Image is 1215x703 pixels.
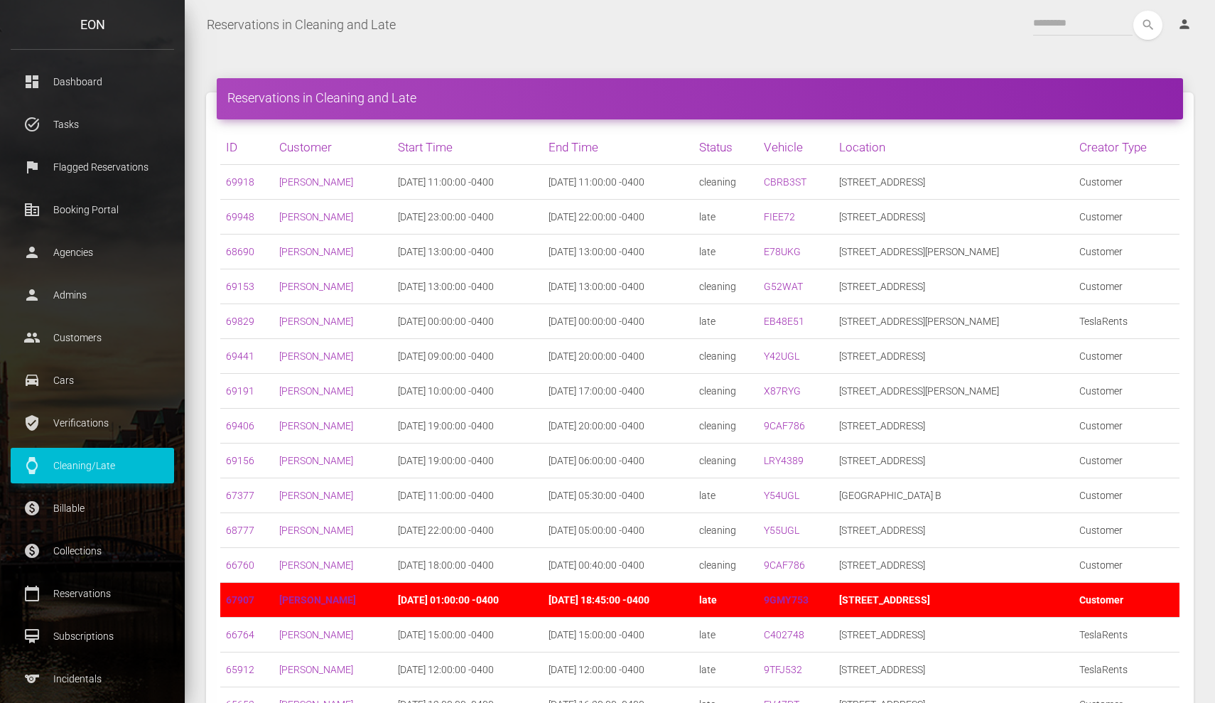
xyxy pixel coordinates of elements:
td: [DATE] 05:30:00 -0400 [543,478,693,513]
td: [DATE] 11:00:00 -0400 [392,165,543,200]
td: [STREET_ADDRESS] [833,200,1074,235]
a: drive_eta Cars [11,363,174,398]
td: [STREET_ADDRESS] [833,653,1074,687]
td: [DATE] 10:00:00 -0400 [392,374,543,409]
a: 65912 [226,664,254,675]
a: [PERSON_NAME] [279,455,353,466]
p: Subscriptions [21,626,163,647]
a: X87RYG [764,385,801,397]
a: watch Cleaning/Late [11,448,174,483]
td: [DATE] 01:00:00 -0400 [392,583,543,618]
a: dashboard Dashboard [11,64,174,100]
a: CBRB3ST [764,176,806,188]
p: Cleaning/Late [21,455,163,476]
td: Customer [1074,200,1179,235]
a: person Admins [11,277,174,313]
td: [DATE] 23:00:00 -0400 [392,200,543,235]
td: [DATE] 13:00:00 -0400 [392,269,543,304]
a: Y55UGL [764,525,799,536]
a: 68690 [226,246,254,257]
td: [STREET_ADDRESS][PERSON_NAME] [833,304,1074,339]
td: [DATE] 18:45:00 -0400 [543,583,693,618]
a: 67907 [226,594,254,606]
td: [STREET_ADDRESS] [833,444,1074,478]
a: paid Billable [11,490,174,526]
td: Customer [1074,444,1179,478]
th: Location [833,130,1074,165]
td: Customer [1074,165,1179,200]
a: calendar_today Reservations [11,576,174,611]
td: [STREET_ADDRESS] [833,583,1074,618]
td: cleaning [693,269,758,304]
th: End Time [543,130,693,165]
p: Dashboard [21,71,163,92]
td: [STREET_ADDRESS][PERSON_NAME] [833,235,1074,269]
a: flag Flagged Reservations [11,149,174,185]
a: verified_user Verifications [11,405,174,441]
td: [GEOGRAPHIC_DATA] B [833,478,1074,513]
td: [DATE] 22:00:00 -0400 [543,200,693,235]
td: cleaning [693,374,758,409]
td: cleaning [693,444,758,478]
td: [DATE] 19:00:00 -0400 [392,444,543,478]
a: [PERSON_NAME] [279,211,353,222]
td: late [693,478,758,513]
p: Collections [21,540,163,562]
a: 69829 [226,316,254,327]
p: Incidentals [21,668,163,689]
th: ID [220,130,274,165]
td: Customer [1074,409,1179,444]
td: [DATE] 00:00:00 -0400 [392,304,543,339]
td: [DATE] 15:00:00 -0400 [543,618,693,653]
a: 9GMY753 [764,594,809,606]
a: Y54UGL [764,490,799,501]
a: 68777 [226,525,254,536]
a: 67377 [226,490,254,501]
td: Customer [1074,583,1179,618]
td: [DATE] 12:00:00 -0400 [392,653,543,687]
td: [STREET_ADDRESS] [833,269,1074,304]
a: EB48E51 [764,316,804,327]
td: [DATE] 18:00:00 -0400 [392,548,543,583]
th: Vehicle [758,130,833,165]
td: [DATE] 22:00:00 -0400 [392,513,543,548]
td: [STREET_ADDRESS] [833,339,1074,374]
td: cleaning [693,409,758,444]
td: [DATE] 20:00:00 -0400 [543,409,693,444]
p: Booking Portal [21,199,163,220]
td: [DATE] 17:00:00 -0400 [543,374,693,409]
td: Customer [1074,548,1179,583]
a: 69441 [226,350,254,362]
td: [DATE] 12:00:00 -0400 [543,653,693,687]
a: E78UKG [764,246,801,257]
a: 9TFJ532 [764,664,802,675]
p: Flagged Reservations [21,156,163,178]
td: cleaning [693,165,758,200]
td: [DATE] 13:00:00 -0400 [543,269,693,304]
td: [STREET_ADDRESS] [833,165,1074,200]
td: [DATE] 13:00:00 -0400 [543,235,693,269]
a: 66760 [226,559,254,571]
td: [DATE] 19:00:00 -0400 [392,409,543,444]
td: late [693,200,758,235]
td: Customer [1074,513,1179,548]
td: [DATE] 06:00:00 -0400 [543,444,693,478]
th: Creator Type [1074,130,1179,165]
td: late [693,235,758,269]
td: [DATE] 09:00:00 -0400 [392,339,543,374]
a: [PERSON_NAME] [279,281,353,292]
a: [PERSON_NAME] [279,420,353,431]
a: person Agencies [11,235,174,270]
a: [PERSON_NAME] [279,350,353,362]
a: people Customers [11,320,174,355]
td: Customer [1074,235,1179,269]
a: [PERSON_NAME] [279,246,353,257]
a: task_alt Tasks [11,107,174,142]
td: cleaning [693,548,758,583]
a: FIEE72 [764,211,795,222]
td: late [693,653,758,687]
a: [PERSON_NAME] [279,664,353,675]
td: cleaning [693,339,758,374]
a: 9CAF786 [764,420,805,431]
th: Customer [274,130,391,165]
